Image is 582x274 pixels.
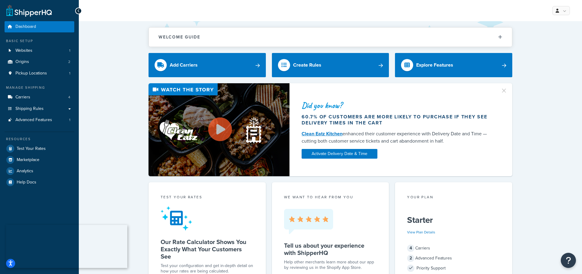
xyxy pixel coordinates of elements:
[15,106,44,111] span: Shipping Rules
[69,117,70,123] span: 1
[69,48,70,53] span: 1
[284,259,377,270] p: Help other merchants learn more about our app by reviewing us in the Shopify App Store.
[293,61,321,69] div: Create Rules
[161,263,254,274] div: Test your configuration and get in-depth detail on how your rates are being calculated.
[161,238,254,260] h5: Our Rate Calculator Shows You Exactly What Your Customers See
[15,117,52,123] span: Advanced Features
[5,45,74,56] a: Websites1
[5,92,74,103] li: Carriers
[407,255,414,262] span: 2
[395,53,512,77] a: Explore Features
[5,114,74,126] li: Advanced Features
[407,244,500,253] div: Carriers
[17,180,36,185] span: Help Docs
[5,56,74,68] li: Origins
[407,229,435,235] a: View Plan Details
[5,143,74,154] a: Test Your Rates
[5,56,74,68] a: Origins2
[149,83,289,176] img: Video thumbnail
[407,194,500,201] div: Your Plan
[5,68,74,79] a: Pickup Locations1
[159,35,200,39] h2: Welcome Guide
[272,53,389,77] a: Create Rules
[68,59,70,64] span: 2
[17,169,33,174] span: Analytics
[302,149,377,159] a: Activate Delivery Date & Time
[302,101,493,110] div: Did you know?
[5,38,74,44] div: Basic Setup
[5,68,74,79] li: Pickup Locations
[561,253,576,268] button: Open Resource Center
[15,95,30,100] span: Carriers
[5,177,74,188] a: Help Docs
[149,28,512,47] button: Welcome Guide
[302,130,343,137] a: Clean Eatz Kitchen
[5,154,74,165] a: Marketplace
[416,61,453,69] div: Explore Features
[69,71,70,76] span: 1
[302,130,493,145] div: enhanced their customer experience with Delivery Date and Time — cutting both customer service ti...
[407,254,500,262] div: Advanced Features
[170,61,198,69] div: Add Carriers
[17,146,46,151] span: Test Your Rates
[149,53,266,77] a: Add Carriers
[5,137,74,142] div: Resources
[284,194,377,200] p: we want to hear from you
[15,24,36,29] span: Dashboard
[5,21,74,32] a: Dashboard
[5,103,74,114] a: Shipping Rules
[302,114,493,126] div: 60.7% of customers are more likely to purchase if they see delivery times in the cart
[5,85,74,90] div: Manage Shipping
[5,166,74,177] a: Analytics
[15,59,29,64] span: Origins
[407,264,500,272] div: Priority Support
[15,71,47,76] span: Pickup Locations
[15,48,32,53] span: Websites
[5,45,74,56] li: Websites
[284,242,377,256] h5: Tell us about your experience with ShipperHQ
[407,245,414,252] span: 4
[68,95,70,100] span: 4
[17,157,39,163] span: Marketplace
[5,114,74,126] a: Advanced Features1
[161,194,254,201] div: Test your rates
[5,92,74,103] a: Carriers4
[407,215,500,225] h5: Starter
